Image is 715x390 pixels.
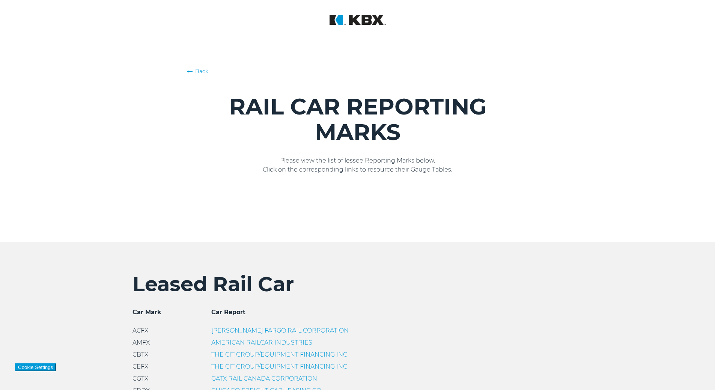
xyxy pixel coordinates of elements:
img: KBX Logistics [330,15,386,25]
a: [PERSON_NAME] FARGO RAIL CORPORATION [211,327,349,334]
span: CBTX [132,351,148,358]
span: AMFX [132,339,150,346]
span: Car Report [211,309,245,316]
span: Car Mark [132,309,161,316]
button: Cookie Settings [15,363,56,371]
a: AMERICAN RAILCAR INDUSTRIES [211,339,312,346]
span: ACFX [132,327,148,334]
a: GATX RAIL CANADA CORPORATION [211,375,317,382]
a: THE CIT GROUP/EQUIPMENT FINANCING INC [211,351,347,358]
h1: RAIL CAR REPORTING MARKS [187,94,528,145]
a: Back [187,68,528,75]
a: THE CIT GROUP/EQUIPMENT FINANCING INC [211,363,347,370]
h2: Leased Rail Car [132,272,583,297]
p: Please view the list of lessee Reporting Marks below. Click on the corresponding links to resourc... [187,156,528,174]
span: CEFX [132,363,148,370]
span: CGTX [132,375,148,382]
